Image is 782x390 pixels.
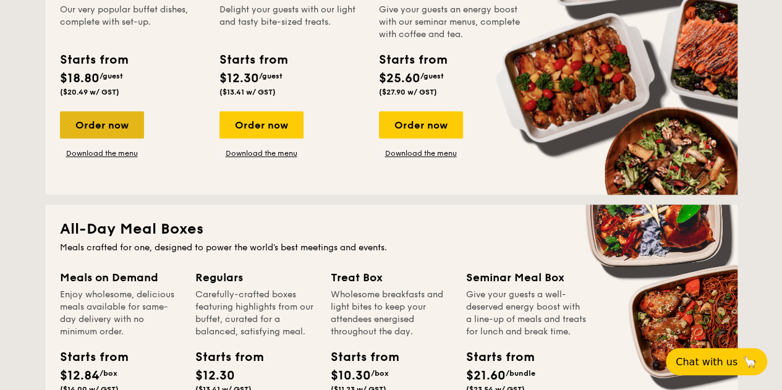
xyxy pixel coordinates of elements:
[60,88,119,96] span: ($20.49 w/ GST)
[195,348,251,367] div: Starts from
[195,269,316,286] div: Regulars
[379,111,463,138] div: Order now
[466,269,587,286] div: Seminar Meal Box
[379,51,446,69] div: Starts from
[676,356,737,368] span: Chat with us
[466,368,506,383] span: $21.60
[60,148,144,158] a: Download the menu
[219,148,304,158] a: Download the menu
[331,269,451,286] div: Treat Box
[259,72,283,80] span: /guest
[742,355,757,369] span: 🦙
[60,71,100,86] span: $18.80
[420,72,444,80] span: /guest
[60,51,127,69] div: Starts from
[379,71,420,86] span: $25.60
[60,219,723,239] h2: All-Day Meal Boxes
[195,368,235,383] span: $12.30
[379,4,524,41] div: Give your guests an energy boost with our seminar menus, complete with coffee and tea.
[100,369,117,378] span: /box
[379,148,463,158] a: Download the menu
[331,348,386,367] div: Starts from
[219,4,364,41] div: Delight your guests with our light and tasty bite-sized treats.
[506,369,535,378] span: /bundle
[331,289,451,338] div: Wholesome breakfasts and light bites to keep your attendees energised throughout the day.
[666,348,767,375] button: Chat with us🦙
[331,368,371,383] span: $10.30
[60,269,181,286] div: Meals on Demand
[60,242,723,254] div: Meals crafted for one, designed to power the world's best meetings and events.
[60,111,144,138] div: Order now
[60,4,205,41] div: Our very popular buffet dishes, complete with set-up.
[219,51,287,69] div: Starts from
[219,88,276,96] span: ($13.41 w/ GST)
[466,348,522,367] div: Starts from
[60,368,100,383] span: $12.84
[219,111,304,138] div: Order now
[60,289,181,338] div: Enjoy wholesome, delicious meals available for same-day delivery with no minimum order.
[371,369,389,378] span: /box
[60,348,116,367] div: Starts from
[195,289,316,338] div: Carefully-crafted boxes featuring highlights from our buffet, curated for a balanced, satisfying ...
[466,289,587,338] div: Give your guests a well-deserved energy boost with a line-up of meals and treats for lunch and br...
[219,71,259,86] span: $12.30
[379,88,437,96] span: ($27.90 w/ GST)
[100,72,123,80] span: /guest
